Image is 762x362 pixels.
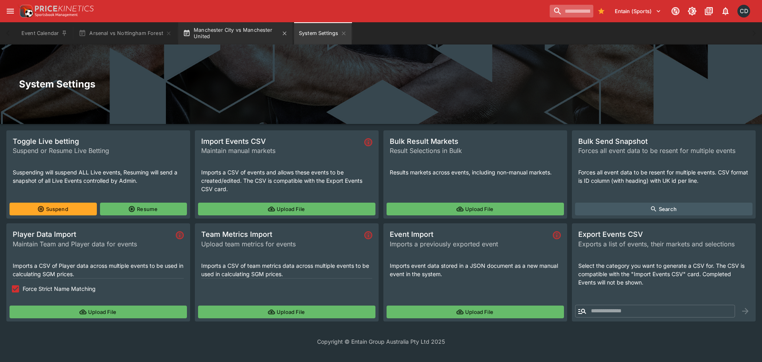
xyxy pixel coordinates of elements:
[387,306,564,318] button: Upload File
[390,137,561,146] span: Bulk Result Markets
[201,137,361,146] span: Import Events CSV
[294,22,352,45] button: System Settings
[735,2,752,20] button: Cameron Duffy
[578,168,749,185] p: Forces all event data to be resent for multiple events. CSV format is ID column (with heading) wi...
[685,4,699,18] button: Toggle light/dark mode
[718,4,733,18] button: Notifications
[13,239,173,249] span: Maintain Team and Player data for events
[578,239,749,249] span: Exports a list of events, their markets and selections
[737,5,750,17] div: Cameron Duffy
[19,78,743,90] h2: System Settings
[578,146,749,155] span: Forces all event data to be resent for multiple events
[578,230,749,239] span: Export Events CSV
[17,3,33,19] img: PriceKinetics Logo
[3,4,17,18] button: open drawer
[201,168,372,193] p: Imports a CSV of events and allows these events to be created/edited. The CSV is compatible with ...
[10,306,187,318] button: Upload File
[178,22,292,45] button: Manchester City vs Manchester United
[201,261,372,278] p: Imports a CSV of team metrics data across multiple events to be used in calculating SGM prices.
[23,285,96,293] span: Force Strict Name Matching
[595,5,608,17] button: Bookmarks
[550,5,593,17] input: search
[578,137,749,146] span: Bulk Send Snapshot
[13,261,184,278] p: Imports a CSV of Player data across multiple events to be used in calculating SGM prices.
[13,146,184,155] span: Suspend or Resume Live Betting
[13,137,184,146] span: Toggle Live betting
[390,168,561,176] p: Results markets across events, including non-manual markets.
[74,22,177,45] button: Arsenal vs Nottingham Forest
[390,261,561,278] p: Imports event data stored in a JSON document as a new manual event in the system.
[201,146,361,155] span: Maintain manual markets
[198,203,375,215] button: Upload File
[390,239,550,249] span: Imports a previously exported event
[668,4,683,18] button: Connected to PK
[198,306,375,318] button: Upload File
[387,203,564,215] button: Upload File
[578,261,749,287] p: Select the category you want to generate a CSV for. The CSV is compatible with the "Import Events...
[702,4,716,18] button: Documentation
[201,239,361,249] span: Upload team metrics for events
[575,203,752,215] button: Search
[390,230,550,239] span: Event Import
[201,230,361,239] span: Team Metrics Import
[13,168,184,185] p: Suspending will suspend ALL Live events, Resuming will send a snapshot of all Live Events control...
[17,22,72,45] button: Event Calendar
[390,146,561,155] span: Result Selections in Bulk
[610,5,666,17] button: Select Tenant
[10,203,97,215] button: Suspend
[13,230,173,239] span: Player Data Import
[35,6,94,12] img: PriceKinetics
[100,203,187,215] button: Resume
[35,13,78,17] img: Sportsbook Management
